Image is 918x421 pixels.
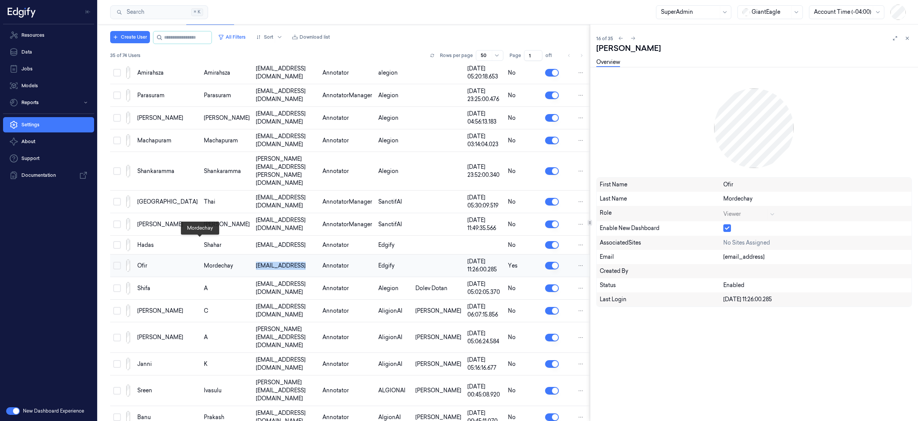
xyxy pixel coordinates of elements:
div: SanctifAI [378,198,409,206]
div: [DATE] 11:49:35.566 [467,216,502,232]
button: Select row [113,137,121,144]
div: Annotator [322,307,372,315]
div: No [508,284,539,292]
div: [EMAIL_ADDRESS][DOMAIN_NAME] [256,216,316,232]
button: Select row [113,360,121,368]
div: Annotator [322,284,372,292]
div: [EMAIL_ADDRESS][DOMAIN_NAME] [256,194,316,210]
div: [DATE] 03:14:04.023 [467,132,502,148]
button: Create User [110,31,150,43]
a: Data [3,44,94,60]
div: amirahsza [137,69,198,77]
div: Edgify [378,241,409,249]
div: Shahar [204,241,250,249]
div: [PERSON_NAME][EMAIL_ADDRESS][DOMAIN_NAME] [256,379,316,403]
div: [DATE] 11:26:00.285 [723,295,908,304]
div: Role [600,209,723,218]
div: No [508,307,539,315]
span: 35 of 74 Users [110,52,140,59]
div: AligionAI [378,307,409,315]
a: Overview [596,58,620,67]
div: No [508,198,539,206]
div: [EMAIL_ADDRESS] [723,253,908,261]
div: C [204,307,250,315]
div: No [508,137,539,145]
div: [DATE] 00:45:08.920 [467,383,502,399]
button: Select row [113,167,121,175]
div: Alegion [378,167,409,175]
div: SanctifAI [378,220,409,228]
div: [EMAIL_ADDRESS] [256,241,316,249]
div: [DATE] 05:06:24.584 [467,330,502,346]
div: K [204,360,250,368]
div: Last Login [600,295,723,304]
div: Annotator [322,167,372,175]
div: Annotator [322,137,372,145]
div: Enabled [723,281,908,289]
button: About [3,134,94,149]
div: [DATE] 11:26:00.285 [467,258,502,274]
div: Alegion [378,137,409,145]
a: Support [3,151,94,166]
div: shankaramma [204,167,250,175]
p: Rows per page [440,52,473,59]
button: Select row [113,241,121,249]
div: Annotator [322,262,372,270]
div: [EMAIL_ADDRESS][DOMAIN_NAME] [256,303,316,319]
div: [DATE] 23:25:00.476 [467,87,502,103]
div: [PERSON_NAME] [137,114,198,122]
div: ALGIONAI [378,387,409,395]
div: [DATE] 05:20:18.653 [467,65,502,81]
div: No [508,387,539,395]
div: Annotator [322,69,372,77]
div: [GEOGRAPHIC_DATA] [137,198,198,206]
div: Created By [600,267,723,275]
div: A [204,333,250,341]
div: alegion [378,69,409,77]
button: Select row [113,198,121,206]
button: Select row [113,69,121,77]
button: Select row [113,262,121,269]
div: [DATE] 04:56:13.183 [467,110,502,126]
div: Alegion [378,91,409,100]
div: [DATE] 23:52:00.340 [467,163,502,179]
div: parasuram [137,91,198,100]
span: Page [509,52,521,59]
div: No [508,220,539,228]
div: Ofir [137,262,198,270]
button: Select row [113,91,121,99]
button: Select row [113,387,121,395]
div: Last Name [600,195,723,203]
div: [PERSON_NAME] [137,307,198,315]
div: No [508,69,539,77]
div: Yes [508,262,539,270]
div: AnnotatorManager [322,198,372,206]
div: [PERSON_NAME] [204,114,250,122]
button: All Filters [215,31,249,43]
div: [EMAIL_ADDRESS][DOMAIN_NAME] [256,87,316,103]
div: [PERSON_NAME] [415,360,461,368]
div: No [508,91,539,100]
div: First Name [600,181,723,189]
div: Annotator [322,114,372,122]
div: No [508,360,539,368]
a: Resources [3,28,94,43]
span: Search [124,8,144,16]
div: [DATE] 05:02:05.370 [467,280,502,296]
div: [DATE] 06:07:15.856 [467,303,502,319]
div: [PERSON_NAME] [415,387,461,395]
div: Enable new dashboard [600,224,723,233]
div: Annotator [322,387,372,395]
button: Select row [113,114,121,122]
div: Email [600,253,723,261]
div: Ofir [723,181,908,189]
div: amirahsza [204,69,250,77]
span: 16 of 35 [596,35,613,42]
span: of 1 [545,52,558,59]
div: [EMAIL_ADDRESS] [256,262,316,270]
div: [PERSON_NAME] [204,220,250,228]
div: Mordechay [723,195,908,203]
div: Alegion [378,114,409,122]
button: Select row [113,307,121,315]
div: AnnotatorManager [322,91,372,100]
